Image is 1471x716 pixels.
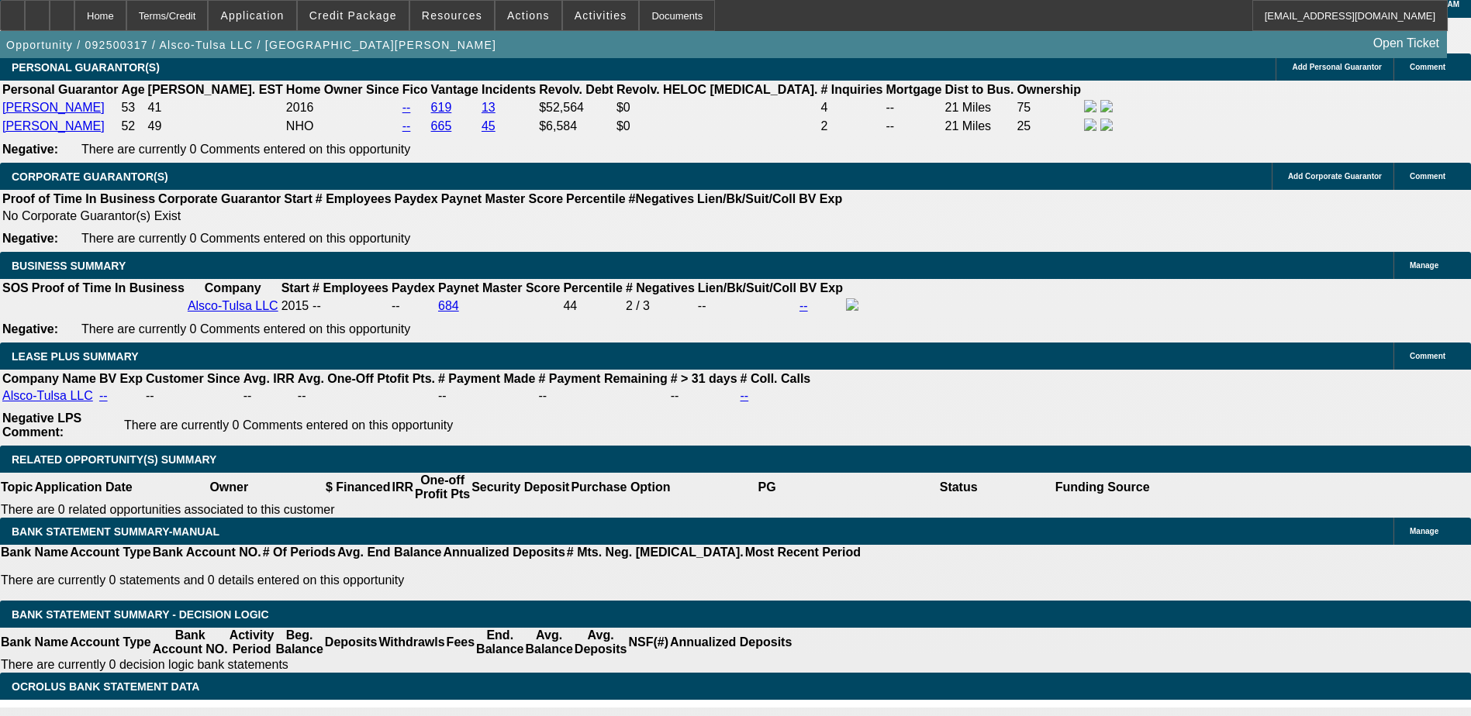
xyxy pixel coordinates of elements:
[1100,100,1113,112] img: linkedin-icon.png
[482,101,496,114] a: 13
[945,83,1014,96] b: Dist to Bus.
[944,99,1015,116] td: 21 Miles
[744,545,862,560] th: Most Recent Period
[524,628,573,657] th: Avg. Balance
[12,453,216,466] span: RELATED OPPORTUNITY(S) SUMMARY
[158,192,281,205] b: Corporate Guarantor
[616,83,818,96] b: Revolv. HELOC [MEDICAL_DATA].
[820,118,883,135] td: 2
[205,281,261,294] b: Company
[539,83,613,96] b: Revolv. Debt
[2,208,849,224] td: No Corporate Guarantor(s) Exist
[697,298,797,315] td: --
[12,61,160,74] span: PERSONAL GUARANTOR(S)
[414,473,471,502] th: One-off Profit Pts
[121,83,144,96] b: Age
[671,473,862,502] th: PG
[120,118,145,135] td: 52
[286,101,314,114] span: 2016
[566,192,625,205] b: Percentile
[626,281,695,294] b: # Negatives
[563,1,639,30] button: Activities
[741,372,811,385] b: # Coll. Calls
[313,281,388,294] b: # Employees
[616,118,819,135] td: $0
[1292,63,1382,71] span: Add Personal Guarantor
[99,389,108,402] a: --
[438,372,535,385] b: # Payment Made
[482,83,536,96] b: Incidents
[626,299,695,313] div: 2 / 3
[2,389,93,402] a: Alsco-Tulsa LLC
[820,99,883,116] td: 4
[669,628,792,657] th: Annualized Deposits
[12,525,219,538] span: BANK STATEMENT SUMMARY-MANUAL
[2,411,81,439] b: Negative LPS Comment:
[1,573,861,587] p: There are currently 0 statements and 0 details entered on this opportunity
[820,83,882,96] b: # Inquiries
[337,545,443,560] th: Avg. End Balance
[31,281,185,296] th: Proof of Time In Business
[395,192,438,205] b: Paydex
[281,281,309,294] b: Start
[438,299,459,312] a: 684
[316,192,392,205] b: # Employees
[538,118,614,135] td: $6,584
[1084,119,1096,131] img: facebook-icon.png
[1084,100,1096,112] img: facebook-icon.png
[431,119,452,133] a: 665
[886,99,943,116] td: --
[2,372,96,385] b: Company Name
[1410,261,1438,270] span: Manage
[284,192,312,205] b: Start
[431,83,478,96] b: Vantage
[886,83,942,96] b: Mortgage
[629,192,695,205] b: #Negatives
[81,143,410,156] span: There are currently 0 Comments entered on this opportunity
[286,83,399,96] b: Home Owner Since
[2,119,105,133] a: [PERSON_NAME]
[441,192,563,205] b: Paynet Master Score
[886,118,943,135] td: --
[1017,83,1081,96] b: Ownership
[81,322,410,336] span: There are currently 0 Comments entered on this opportunity
[670,388,738,404] td: --
[1055,473,1151,502] th: Funding Source
[538,372,667,385] b: # Payment Remaining
[229,628,275,657] th: Activity Period
[152,545,262,560] th: Bank Account NO.
[146,372,240,385] b: Customer Since
[799,281,843,294] b: BV Exp
[309,9,397,22] span: Credit Package
[12,608,269,621] span: Bank Statement Summary - Decision Logic
[471,473,570,502] th: Security Deposit
[1016,99,1082,116] td: 75
[402,119,411,133] a: --
[402,101,411,114] a: --
[391,473,414,502] th: IRR
[12,170,168,183] span: CORPORATE GUARANTOR(S)
[507,9,550,22] span: Actions
[1288,172,1382,181] span: Add Corporate Guarantor
[538,99,614,116] td: $52,564
[12,350,139,363] span: LEASE PLUS SUMMARY
[482,119,496,133] a: 45
[1410,527,1438,535] span: Manage
[570,473,671,502] th: Purchase Option
[133,473,325,502] th: Owner
[69,628,152,657] th: Account Type
[446,628,475,657] th: Fees
[799,192,842,205] b: BV Exp
[2,101,105,114] a: [PERSON_NAME]
[563,281,622,294] b: Percentile
[2,322,58,336] b: Negative:
[431,101,452,114] a: 619
[1016,118,1082,135] td: 25
[392,281,435,294] b: Paydex
[438,281,560,294] b: Paynet Master Score
[262,545,337,560] th: # Of Periods
[313,299,321,312] span: --
[120,99,145,116] td: 53
[209,1,295,30] button: Application
[298,1,409,30] button: Credit Package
